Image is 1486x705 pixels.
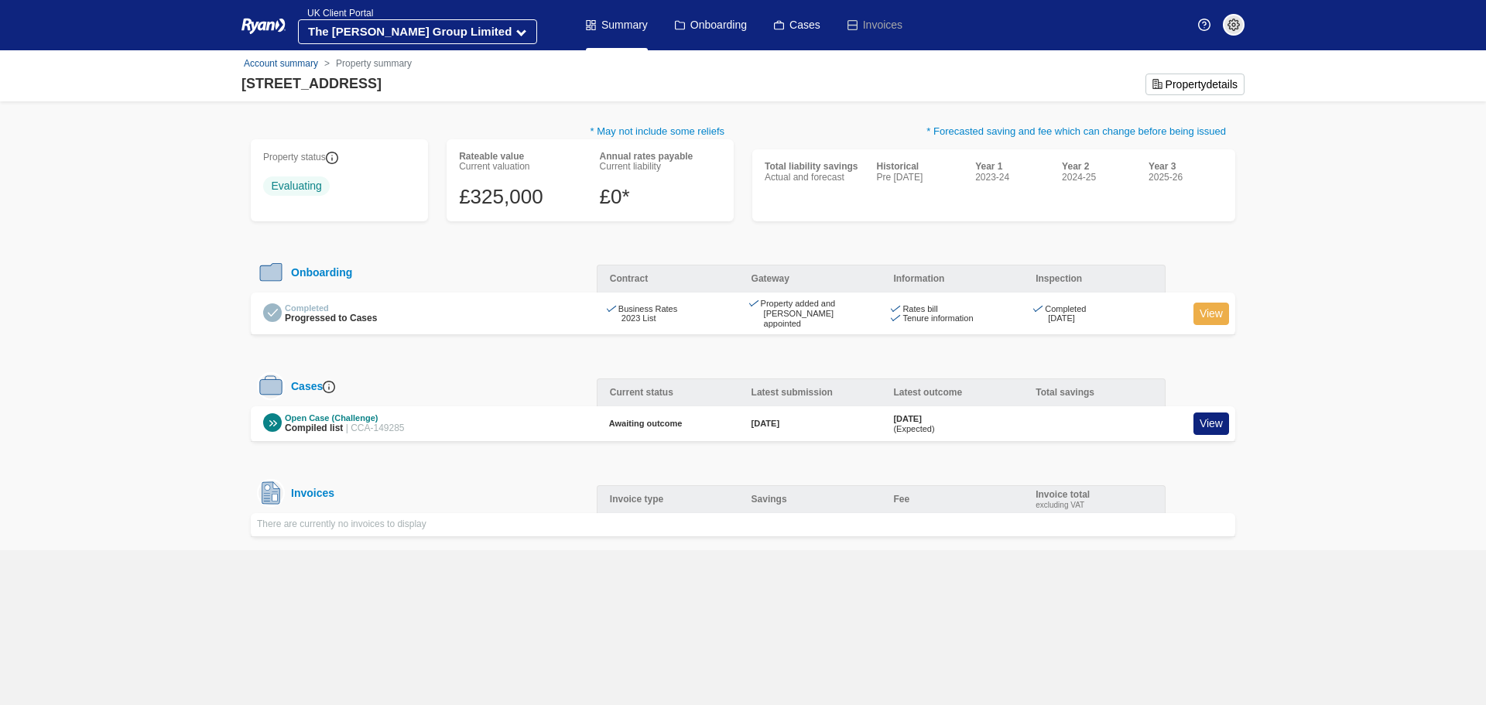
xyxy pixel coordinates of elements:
time: [DATE] [1048,313,1075,323]
div: Total liability savings [765,162,858,173]
div: £325,000 [459,185,580,209]
span: Compiled list [285,423,343,433]
div: (Expected) [893,414,934,433]
div: 2023-24 [975,173,1049,183]
div: Latest outcome [881,378,1023,406]
div: Property status [263,152,416,164]
p: * Forecasted saving and fee which can change before being issued [752,124,1235,149]
span: | CCA-149285 [346,423,405,433]
div: Year 1 [975,162,1049,173]
div: Tenure information [893,313,1011,323]
div: Latest submission [739,378,882,406]
div: Business Rates 2023 List [609,304,727,323]
div: Fee [881,485,1023,513]
div: Invoices [285,487,334,499]
img: Help [1198,19,1210,31]
div: [STREET_ADDRESS] [241,74,382,94]
div: Open Case (Challenge) [285,413,405,423]
button: The [PERSON_NAME] Group Limited [298,19,537,44]
div: Total savings [1023,378,1166,406]
a: View [1193,303,1229,325]
div: Historical [876,162,963,173]
div: Current valuation [459,162,580,173]
div: Current status [597,378,739,406]
li: Property summary [318,56,412,70]
div: Inspection [1023,265,1166,293]
div: Onboarding [285,266,352,279]
div: Cases [285,380,335,393]
span: UK Client Portal [298,8,373,19]
div: Property added and [PERSON_NAME] appointed [752,299,869,328]
div: Completed [1036,304,1153,323]
time: [DATE] [893,414,921,423]
time: [DATE] [752,419,779,428]
p: * May not include some reliefs [251,124,734,139]
div: Contract [597,265,739,293]
div: Invoice total [1036,490,1090,501]
div: Completed [285,303,377,313]
button: Propertydetails [1145,74,1245,95]
div: Invoice type [597,485,739,513]
div: Actual and forecast [765,173,858,183]
a: View [1193,412,1229,435]
div: Current liability [600,162,721,173]
img: settings [1227,19,1240,31]
a: Account summary [244,58,318,69]
div: 2024-25 [1062,173,1136,183]
strong: Awaiting outcome [609,419,683,428]
div: Year 3 [1149,162,1223,173]
span: Evaluating [263,176,330,196]
div: Pre [DATE] [876,173,963,183]
div: Information [881,265,1023,293]
span: Property [1166,78,1207,91]
div: 2025-26 [1149,173,1223,183]
div: Annual rates payable [600,152,721,163]
div: Gateway [739,265,882,293]
strong: The [PERSON_NAME] Group Limited [308,25,512,38]
div: excluding VAT [1036,501,1090,510]
span: There are currently no invoices to display [257,518,426,529]
div: Year 2 [1062,162,1136,173]
span: Progressed to Cases [285,313,377,323]
div: Rates bill [893,304,1011,314]
div: Rateable value [459,152,580,163]
div: Savings [739,485,882,513]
